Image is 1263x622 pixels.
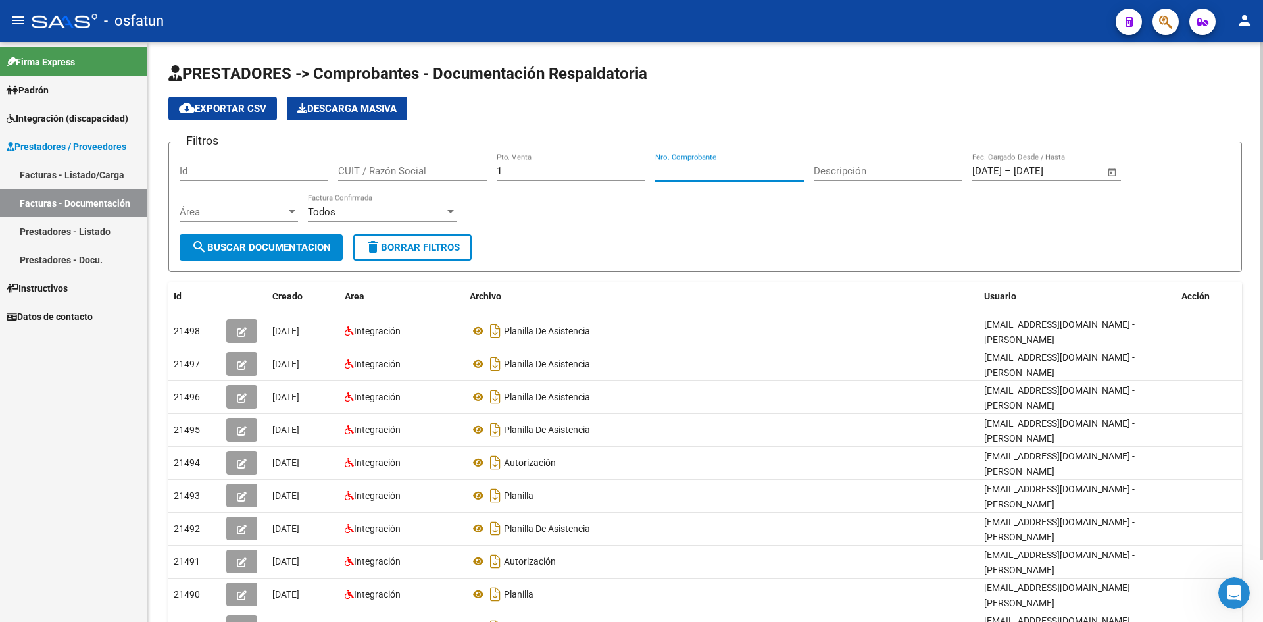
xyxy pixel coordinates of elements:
[354,392,401,402] span: Integración
[180,206,286,218] span: Área
[82,315,253,344] div: perfe muchas gracias por la info
[504,523,590,534] span: Planilla De Asistencia
[1181,291,1210,301] span: Acción
[1218,577,1250,609] iframe: Intercom live chat
[354,589,401,600] span: Integración
[353,234,472,261] button: Borrar Filtros
[272,589,299,600] span: [DATE]
[487,321,504,342] i: Descargar documento
[174,392,200,402] span: 21496
[64,7,80,16] h1: Fin
[979,282,1176,311] datatable-header-cell: Usuario
[984,385,1135,411] span: [EMAIL_ADDRESS][DOMAIN_NAME] - [PERSON_NAME]
[487,419,504,440] i: Descargar documento
[487,551,504,572] i: Descargar documento
[168,97,277,120] button: Exportar CSV
[354,523,401,534] span: Integración
[984,517,1135,542] span: [EMAIL_ADDRESS][DOMAIN_NAME] - [PERSON_NAME]
[984,484,1135,509] span: [EMAIL_ADDRESS][DOMAIN_NAME] - [PERSON_NAME]
[7,55,75,69] span: Firma Express
[104,7,164,36] span: - osfatun
[272,326,299,336] span: [DATE]
[11,220,216,261] div: Por favor verificar que los datos esten bien ingresados
[1105,165,1120,180] button: Open calendar
[984,418,1135,444] span: [EMAIL_ADDRESS][DOMAIN_NAME] - [PERSON_NAME]
[191,239,207,255] mat-icon: search
[345,291,364,301] span: Area
[121,345,253,374] div: que tengan un buen día
[487,584,504,605] i: Descargar documento
[984,319,1135,345] span: [EMAIL_ADDRESS][DOMAIN_NAME] - [PERSON_NAME]
[11,220,253,263] div: Soporte dice…
[41,431,52,442] button: Selector de gif
[230,5,255,30] button: Inicio
[174,359,200,369] span: 21497
[191,242,331,253] span: Buscar Documentacion
[174,490,200,501] span: 21493
[464,282,979,311] datatable-header-cell: Archivo
[7,281,68,296] span: Instructivos
[21,228,205,253] div: Por favor verificar que los datos esten bien ingresados
[287,97,407,120] button: Descarga Masiva
[11,41,253,164] div: Soporte dice…
[354,490,401,501] span: Integración
[504,589,533,600] span: Planilla
[7,83,49,97] span: Padrón
[354,556,401,567] span: Integración
[7,309,93,324] span: Datos de contacto
[93,323,242,336] div: perfe muchas gracias por la info
[272,291,303,301] span: Creado
[11,164,253,220] div: Soporte dice…
[180,132,225,150] h3: Filtros
[21,271,205,296] div: [PERSON_NAME] a la espera de sus comentarios
[470,291,501,301] span: Archivo
[7,111,128,126] span: Integración (discapacidad)
[11,384,187,413] div: igualmente! [GEOGRAPHIC_DATA][PERSON_NAME] • Hace 1h
[272,457,299,468] span: [DATE]
[168,65,647,83] span: PRESTADORES -> Comprobantes - Documentación Respaldatoria
[174,326,200,336] span: 21498
[267,282,339,311] datatable-header-cell: Creado
[11,263,216,304] div: [PERSON_NAME] a la espera de sus comentarios
[11,345,253,384] div: Monica dice…
[354,359,401,369] span: Integración
[487,485,504,506] i: Descargar documento
[272,556,299,567] span: [DATE]
[1237,13,1252,28] mat-icon: person
[180,234,343,261] button: Buscar Documentacion
[984,352,1135,378] span: [EMAIL_ADDRESS][DOMAIN_NAME] - [PERSON_NAME]
[174,523,200,534] span: 21492
[504,392,590,402] span: Planilla De Asistencia
[21,392,177,405] div: igualmente! [GEOGRAPHIC_DATA]
[1004,165,1011,177] span: –
[11,384,253,442] div: Ludmila dice…
[272,490,299,501] span: [DATE]
[984,291,1016,301] span: Usuario
[9,5,34,30] button: go back
[174,556,200,567] span: 21491
[1176,282,1242,311] datatable-header-cell: Acción
[504,457,556,468] span: Autorización
[11,164,216,219] div: Verificamos la validación y es correcta, por lo tanto debe haber algún itme que contenga algun er...
[487,518,504,539] i: Descargar documento
[62,431,73,442] button: Adjuntar un archivo
[64,16,204,30] p: El equipo también puede ayudar
[179,100,195,116] mat-icon: cloud_download
[11,13,26,28] mat-icon: menu
[272,392,299,402] span: [DATE]
[984,550,1135,575] span: [EMAIL_ADDRESS][DOMAIN_NAME] - [PERSON_NAME]
[11,1,253,41] div: Monica dice…
[984,451,1135,477] span: [EMAIL_ADDRESS][DOMAIN_NAME] - [PERSON_NAME]
[174,457,200,468] span: 21494
[365,242,460,253] span: Borrar Filtros
[179,103,266,115] span: Exportar CSV
[132,353,242,366] div: que tengan un buen día
[354,457,401,468] span: Integración
[308,206,335,218] span: Todos
[504,490,533,501] span: Planilla
[11,263,253,315] div: Soporte dice…
[365,239,381,255] mat-icon: delete
[37,7,59,28] img: Profile image for Fin
[174,589,200,600] span: 21490
[168,282,221,311] datatable-header-cell: Id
